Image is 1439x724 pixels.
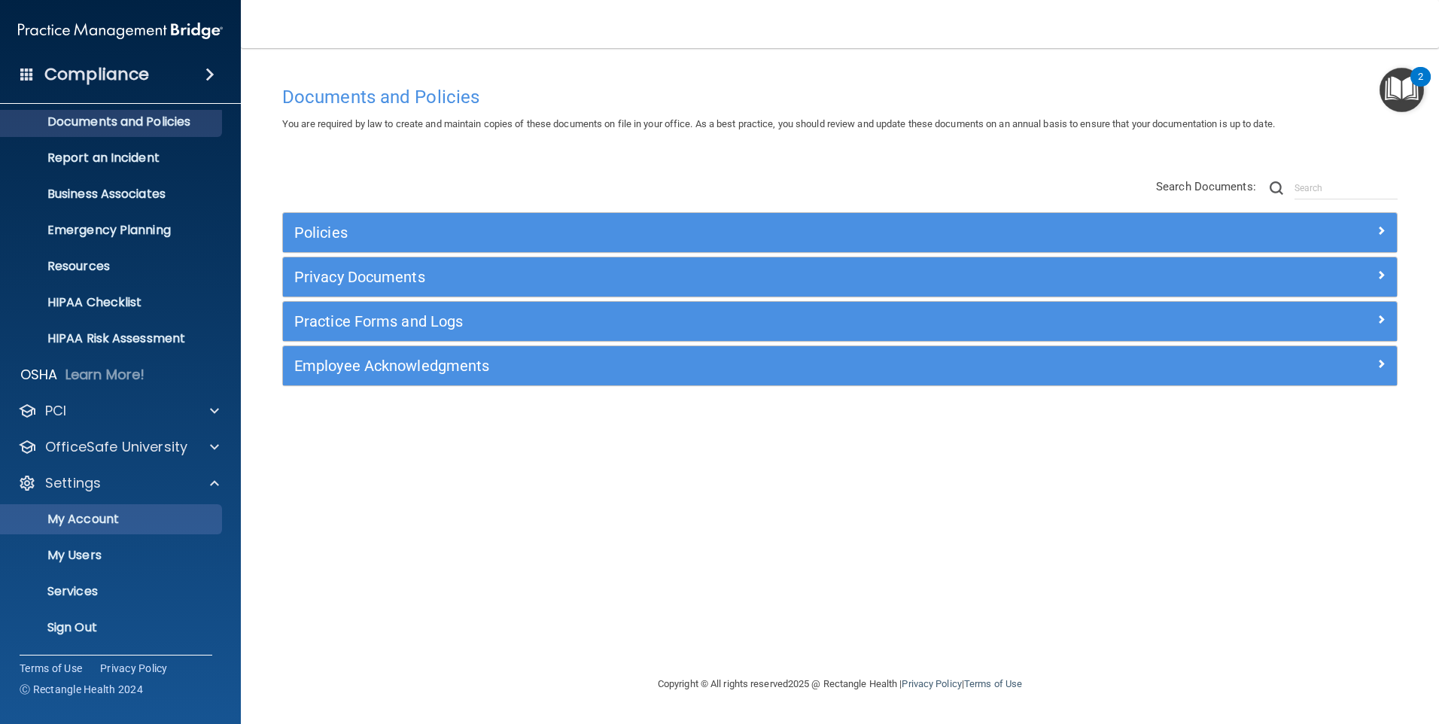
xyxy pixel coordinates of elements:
[10,114,215,129] p: Documents and Policies
[10,151,215,166] p: Report an Incident
[10,512,215,527] p: My Account
[45,402,66,420] p: PCI
[45,474,101,492] p: Settings
[10,331,215,346] p: HIPAA Risk Assessment
[20,661,82,676] a: Terms of Use
[18,402,219,420] a: PCI
[10,187,215,202] p: Business Associates
[902,678,961,689] a: Privacy Policy
[294,313,1107,330] h5: Practice Forms and Logs
[294,269,1107,285] h5: Privacy Documents
[10,223,215,238] p: Emergency Planning
[964,678,1022,689] a: Terms of Use
[100,661,168,676] a: Privacy Policy
[10,259,215,274] p: Resources
[294,221,1386,245] a: Policies
[18,438,219,456] a: OfficeSafe University
[10,620,215,635] p: Sign Out
[10,584,215,599] p: Services
[10,295,215,310] p: HIPAA Checklist
[20,366,58,384] p: OSHA
[1270,181,1283,195] img: ic-search.3b580494.png
[1418,77,1423,96] div: 2
[1294,177,1398,199] input: Search
[565,660,1115,708] div: Copyright © All rights reserved 2025 @ Rectangle Health | |
[1156,180,1256,193] span: Search Documents:
[65,366,145,384] p: Learn More!
[294,357,1107,374] h5: Employee Acknowledgments
[1179,617,1421,677] iframe: Drift Widget Chat Controller
[282,118,1275,129] span: You are required by law to create and maintain copies of these documents on file in your office. ...
[45,438,187,456] p: OfficeSafe University
[294,309,1386,333] a: Practice Forms and Logs
[294,224,1107,241] h5: Policies
[44,64,149,85] h4: Compliance
[18,16,223,46] img: PMB logo
[1380,68,1424,112] button: Open Resource Center, 2 new notifications
[294,354,1386,378] a: Employee Acknowledgments
[282,87,1398,107] h4: Documents and Policies
[20,682,143,697] span: Ⓒ Rectangle Health 2024
[10,548,215,563] p: My Users
[18,474,219,492] a: Settings
[294,265,1386,289] a: Privacy Documents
